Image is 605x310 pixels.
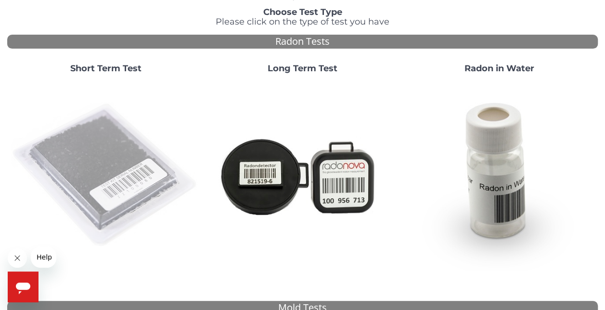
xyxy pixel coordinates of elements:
strong: Long Term Test [268,63,337,74]
img: RadoninWater.jpg [405,81,594,270]
iframe: Button to launch messaging window [8,271,39,302]
strong: Short Term Test [70,63,142,74]
iframe: Close message [8,248,27,268]
img: ShortTerm.jpg [11,81,200,270]
strong: Choose Test Type [263,7,342,17]
div: Radon Tests [7,35,598,49]
img: Radtrak2vsRadtrak3.jpg [208,81,397,270]
strong: Radon in Water [464,63,534,74]
span: Please click on the type of test you have [216,16,389,27]
iframe: Message from company [31,246,56,268]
